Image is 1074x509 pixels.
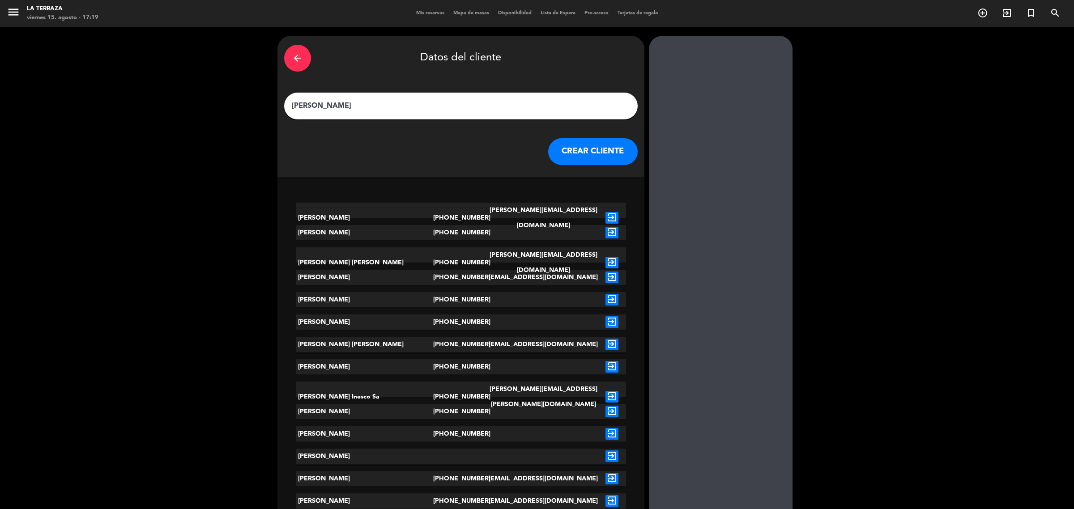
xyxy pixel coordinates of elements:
[296,493,434,509] div: [PERSON_NAME]
[296,270,434,285] div: [PERSON_NAME]
[488,270,598,285] div: [EMAIL_ADDRESS][DOMAIN_NAME]
[605,361,618,373] i: exit_to_app
[433,471,488,486] div: [PHONE_NUMBER]
[488,203,598,233] div: [PERSON_NAME][EMAIL_ADDRESS][DOMAIN_NAME]
[1002,8,1012,18] i: exit_to_app
[433,404,488,419] div: [PHONE_NUMBER]
[605,406,618,417] i: exit_to_app
[494,11,536,16] span: Disponibilidad
[605,428,618,440] i: exit_to_app
[296,449,434,464] div: [PERSON_NAME]
[7,5,20,19] i: menu
[433,426,488,441] div: [PHONE_NUMBER]
[27,13,98,22] div: viernes 15. agosto - 17:19
[296,225,434,240] div: [PERSON_NAME]
[296,404,434,419] div: [PERSON_NAME]
[605,495,618,507] i: exit_to_app
[580,11,613,16] span: Pre-acceso
[536,11,580,16] span: Lista de Espera
[488,493,598,509] div: [EMAIL_ADDRESS][DOMAIN_NAME]
[433,247,488,278] div: [PHONE_NUMBER]
[548,138,638,165] button: CREAR CLIENTE
[284,42,638,74] div: Datos del cliente
[296,382,434,412] div: [PERSON_NAME] Inesco Sa
[605,450,618,462] i: exit_to_app
[433,337,488,352] div: [PHONE_NUMBER]
[488,247,598,278] div: [PERSON_NAME][EMAIL_ADDRESS][DOMAIN_NAME]
[605,227,618,238] i: exit_to_app
[296,471,434,486] div: [PERSON_NAME]
[296,359,434,374] div: [PERSON_NAME]
[296,314,434,330] div: [PERSON_NAME]
[488,337,598,352] div: [EMAIL_ADDRESS][DOMAIN_NAME]
[488,382,598,412] div: [PERSON_NAME][EMAIL_ADDRESS][PERSON_NAME][DOMAIN_NAME]
[296,292,434,307] div: [PERSON_NAME]
[291,100,631,112] input: Escriba nombre, correo electrónico o número de teléfono...
[433,225,488,240] div: [PHONE_NUMBER]
[7,5,20,22] button: menu
[605,316,618,328] i: exit_to_app
[292,53,303,64] i: arrow_back
[605,212,618,224] i: exit_to_app
[296,203,434,233] div: [PERSON_NAME]
[296,337,434,352] div: [PERSON_NAME] [PERSON_NAME]
[605,271,618,283] i: exit_to_app
[433,292,488,307] div: [PHONE_NUMBER]
[433,493,488,509] div: [PHONE_NUMBER]
[433,314,488,330] div: [PHONE_NUMBER]
[605,339,618,350] i: exit_to_app
[27,4,98,13] div: La Terraza
[605,257,618,268] i: exit_to_app
[433,203,488,233] div: [PHONE_NUMBER]
[433,359,488,374] div: [PHONE_NUMBER]
[433,270,488,285] div: [PHONE_NUMBER]
[296,426,434,441] div: [PERSON_NAME]
[1050,8,1061,18] i: search
[605,294,618,305] i: exit_to_app
[1026,8,1036,18] i: turned_in_not
[296,247,434,278] div: [PERSON_NAME] [PERSON_NAME]
[488,471,598,486] div: [EMAIL_ADDRESS][DOMAIN_NAME]
[613,11,663,16] span: Tarjetas de regalo
[977,8,988,18] i: add_circle_outline
[605,473,618,484] i: exit_to_app
[412,11,449,16] span: Mis reservas
[605,391,618,403] i: exit_to_app
[433,382,488,412] div: [PHONE_NUMBER]
[449,11,494,16] span: Mapa de mesas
